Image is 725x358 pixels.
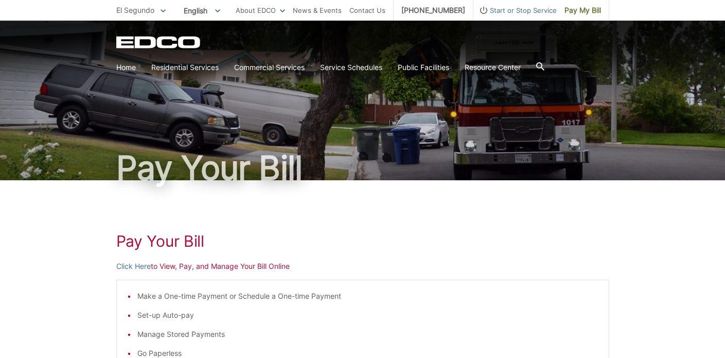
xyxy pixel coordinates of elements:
[151,62,219,73] a: Residential Services
[293,5,342,16] a: News & Events
[137,291,598,302] li: Make a One-time Payment or Schedule a One-time Payment
[116,151,609,184] h1: Pay Your Bill
[116,6,154,14] span: El Segundo
[234,62,305,73] a: Commercial Services
[116,36,202,48] a: EDCD logo. Return to the homepage.
[564,5,601,16] span: Pay My Bill
[137,329,598,340] li: Manage Stored Payments
[398,62,449,73] a: Public Facilities
[320,62,382,73] a: Service Schedules
[465,62,521,73] a: Resource Center
[116,261,151,272] a: Click Here
[236,5,285,16] a: About EDCO
[137,310,598,321] li: Set-up Auto-pay
[116,62,136,73] a: Home
[349,5,385,16] a: Contact Us
[116,232,609,250] h1: Pay Your Bill
[116,261,609,272] p: to View, Pay, and Manage Your Bill Online
[176,2,228,19] span: English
